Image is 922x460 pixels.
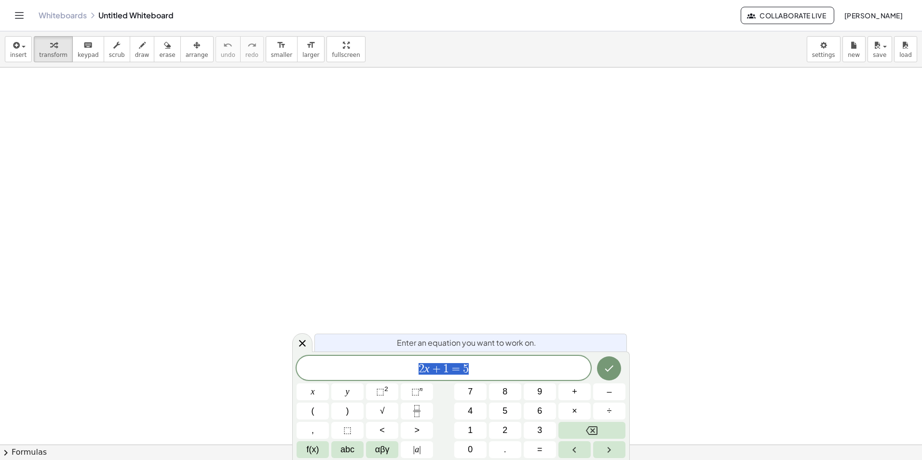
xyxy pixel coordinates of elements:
span: a [413,443,421,456]
button: Superscript [401,383,433,400]
button: Right arrow [593,441,625,458]
span: 5 [463,363,469,375]
button: fullscreen [326,36,365,62]
button: 5 [489,403,521,419]
span: scrub [109,52,125,58]
button: 0 [454,441,487,458]
span: x [311,385,315,398]
button: Absolute value [401,441,433,458]
button: load [894,36,917,62]
button: keyboardkeypad [72,36,104,62]
button: 6 [524,403,556,419]
span: ⬚ [343,424,352,437]
span: ) [346,405,349,418]
button: Toggle navigation [12,8,27,23]
button: scrub [104,36,130,62]
button: Equals [524,441,556,458]
span: 7 [468,385,473,398]
button: Collaborate Live [741,7,834,24]
button: undoundo [216,36,241,62]
button: Square root [366,403,398,419]
button: . [489,441,521,458]
button: Less than [366,422,398,439]
sup: 2 [384,385,388,392]
i: redo [247,40,257,51]
button: Fraction [401,403,433,419]
span: Collaborate Live [749,11,826,20]
i: format_size [277,40,286,51]
i: undo [223,40,232,51]
button: Squared [366,383,398,400]
var: x [424,362,430,375]
span: 4 [468,405,473,418]
button: arrange [180,36,214,62]
span: erase [159,52,175,58]
button: settings [807,36,841,62]
span: 9 [537,385,542,398]
span: 2 [502,424,507,437]
button: new [842,36,866,62]
button: format_sizesmaller [266,36,298,62]
button: Done [597,356,621,380]
span: settings [812,52,835,58]
button: 3 [524,422,556,439]
button: , [297,422,329,439]
button: x [297,383,329,400]
button: 9 [524,383,556,400]
span: ⬚ [411,387,420,396]
button: 1 [454,422,487,439]
span: [PERSON_NAME] [844,11,903,20]
span: redo [245,52,258,58]
span: 2 [419,363,424,375]
button: [PERSON_NAME] [836,7,910,24]
span: draw [135,52,149,58]
span: 0 [468,443,473,456]
span: < [380,424,385,437]
span: 1 [468,424,473,437]
span: 1 [443,363,449,375]
button: Times [558,403,591,419]
span: , [312,424,314,437]
button: Functions [297,441,329,458]
span: = [449,363,463,375]
button: Left arrow [558,441,591,458]
span: | [413,445,415,454]
span: – [607,385,611,398]
span: > [414,424,420,437]
span: √ [380,405,385,418]
span: + [430,363,444,375]
span: 3 [537,424,542,437]
span: load [899,52,912,58]
span: . [504,443,506,456]
span: save [873,52,886,58]
sup: n [420,385,423,392]
span: αβγ [375,443,390,456]
span: 8 [502,385,507,398]
button: insert [5,36,32,62]
button: Placeholder [331,422,364,439]
span: f(x) [307,443,319,456]
button: format_sizelarger [297,36,325,62]
span: fullscreen [332,52,360,58]
button: redoredo [240,36,264,62]
span: | [419,445,421,454]
button: erase [154,36,180,62]
button: transform [34,36,73,62]
button: Divide [593,403,625,419]
button: ( [297,403,329,419]
span: × [572,405,577,418]
button: Greek alphabet [366,441,398,458]
span: ÷ [607,405,612,418]
span: larger [302,52,319,58]
span: undo [221,52,235,58]
button: save [868,36,892,62]
button: Alphabet [331,441,364,458]
button: 8 [489,383,521,400]
span: 5 [502,405,507,418]
span: insert [10,52,27,58]
button: ) [331,403,364,419]
button: Greater than [401,422,433,439]
span: abc [340,443,354,456]
span: arrange [186,52,208,58]
i: format_size [306,40,315,51]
